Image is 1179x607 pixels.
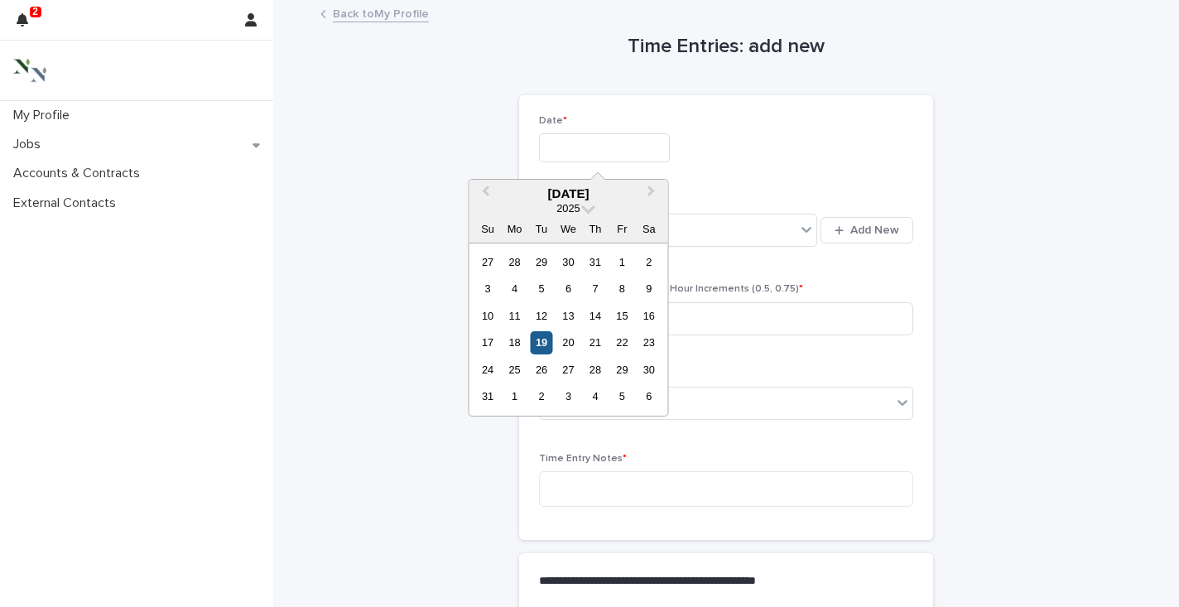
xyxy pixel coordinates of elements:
[469,186,667,201] div: [DATE]
[638,218,660,240] div: Sa
[470,181,497,208] button: Previous Month
[32,6,38,17] p: 2
[519,35,933,59] h1: Time Entries: add new
[530,251,552,273] div: Choose Tuesday, July 29th, 2025
[611,331,633,354] div: Choose Friday, August 22nd, 2025
[820,217,913,243] button: Add New
[584,359,606,381] div: Choose Thursday, August 28th, 2025
[476,305,498,327] div: Choose Sunday, August 10th, 2025
[476,251,498,273] div: Choose Sunday, July 27th, 2025
[7,166,153,181] p: Accounts & Contracts
[638,305,660,327] div: Choose Saturday, August 16th, 2025
[476,218,498,240] div: Su
[638,331,660,354] div: Choose Saturday, August 23rd, 2025
[539,454,627,464] span: Time Entry Notes
[584,385,606,407] div: Choose Thursday, September 4th, 2025
[611,359,633,381] div: Choose Friday, August 29th, 2025
[476,359,498,381] div: Choose Sunday, August 24th, 2025
[584,218,606,240] div: Th
[556,202,580,214] span: 2025
[638,251,660,273] div: Choose Saturday, August 2nd, 2025
[557,251,580,273] div: Choose Wednesday, July 30th, 2025
[611,277,633,300] div: Choose Friday, August 8th, 2025
[638,277,660,300] div: Choose Saturday, August 9th, 2025
[530,359,552,381] div: Choose Tuesday, August 26th, 2025
[503,305,526,327] div: Choose Monday, August 11th, 2025
[557,305,580,327] div: Choose Wednesday, August 13th, 2025
[584,251,606,273] div: Choose Thursday, July 31st, 2025
[530,385,552,407] div: Choose Tuesday, September 2nd, 2025
[7,137,54,152] p: Jobs
[7,195,129,211] p: External Contacts
[7,108,83,123] p: My Profile
[530,277,552,300] div: Choose Tuesday, August 5th, 2025
[557,218,580,240] div: We
[476,385,498,407] div: Choose Sunday, August 31st, 2025
[13,54,46,87] img: 3bAFpBnQQY6ys9Fa9hsD
[850,224,899,236] span: Add New
[530,305,552,327] div: Choose Tuesday, August 12th, 2025
[503,359,526,381] div: Choose Monday, August 25th, 2025
[503,385,526,407] div: Choose Monday, September 1st, 2025
[557,359,580,381] div: Choose Wednesday, August 27th, 2025
[611,251,633,273] div: Choose Friday, August 1st, 2025
[539,284,803,294] span: Hours Worked - Add in 0.25 Hour Increments (0.5, 0.75)
[638,385,660,407] div: Choose Saturday, September 6th, 2025
[474,248,662,410] div: month 2025-08
[530,331,552,354] div: Choose Tuesday, August 19th, 2025
[611,385,633,407] div: Choose Friday, September 5th, 2025
[584,277,606,300] div: Choose Thursday, August 7th, 2025
[503,218,526,240] div: Mo
[584,331,606,354] div: Choose Thursday, August 21st, 2025
[584,305,606,327] div: Choose Thursday, August 14th, 2025
[503,277,526,300] div: Choose Monday, August 4th, 2025
[557,331,580,354] div: Choose Wednesday, August 20th, 2025
[476,331,498,354] div: Choose Sunday, August 17th, 2025
[611,218,633,240] div: Fr
[557,385,580,407] div: Choose Wednesday, September 3rd, 2025
[539,116,567,126] span: Date
[333,3,429,22] a: Back toMy Profile
[503,251,526,273] div: Choose Monday, July 28th, 2025
[638,359,660,381] div: Choose Saturday, August 30th, 2025
[476,277,498,300] div: Choose Sunday, August 3rd, 2025
[17,10,38,40] div: 2
[530,218,552,240] div: Tu
[640,181,666,208] button: Next Month
[503,331,526,354] div: Choose Monday, August 18th, 2025
[611,305,633,327] div: Choose Friday, August 15th, 2025
[557,277,580,300] div: Choose Wednesday, August 6th, 2025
